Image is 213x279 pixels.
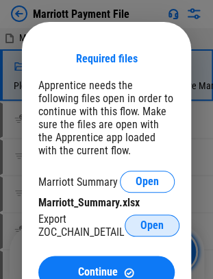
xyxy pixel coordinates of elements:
div: Export ZOC_CHAIN_DETAIL [38,213,125,239]
div: Marriott Summary [38,175,118,189]
div: Required files [76,52,138,65]
div: Marriott_Summary.xlsx [38,196,175,209]
button: Open [125,215,179,236]
span: Open [136,176,159,187]
div: Apprentice needs the following files open in order to continue with this flow. Make sure the file... [38,79,175,157]
img: Continue [123,267,135,278]
span: Open [140,220,164,231]
span: Continue [78,267,118,278]
button: Open [120,171,175,193]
